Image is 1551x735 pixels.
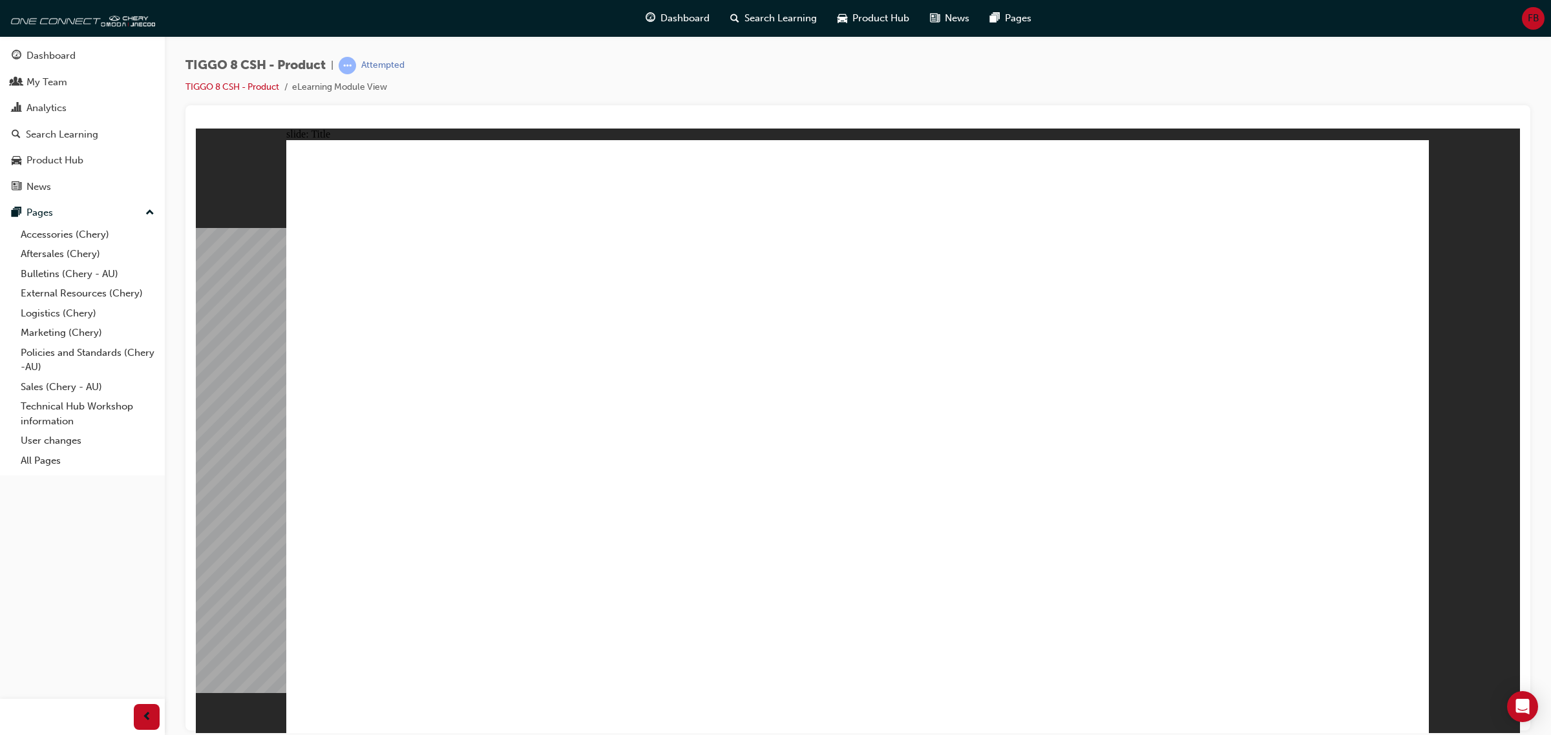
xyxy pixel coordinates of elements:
a: Logistics (Chery) [16,304,160,324]
a: Search Learning [5,123,160,147]
a: External Resources (Chery) [16,284,160,304]
a: TIGGO 8 CSH - Product [185,81,279,92]
span: guage-icon [12,50,21,62]
span: Product Hub [852,11,909,26]
a: All Pages [16,451,160,471]
a: Technical Hub Workshop information [16,397,160,431]
span: car-icon [12,155,21,167]
a: Bulletins (Chery - AU) [16,264,160,284]
button: Pages [5,201,160,225]
a: guage-iconDashboard [635,5,720,32]
span: news-icon [12,181,21,193]
span: TIGGO 8 CSH - Product [185,58,326,73]
a: Product Hub [5,149,160,172]
a: car-iconProduct Hub [827,5,920,32]
div: Open Intercom Messenger [1507,691,1538,722]
span: | [331,58,333,73]
a: Analytics [5,96,160,120]
a: Accessories (Chery) [16,225,160,245]
div: Analytics [26,101,67,116]
span: pages-icon [12,207,21,219]
div: Dashboard [26,48,76,63]
span: Dashboard [660,11,710,26]
a: News [5,175,160,199]
a: User changes [16,431,160,451]
a: Aftersales (Chery) [16,244,160,264]
span: up-icon [145,205,154,222]
button: DashboardMy TeamAnalyticsSearch LearningProduct HubNews [5,41,160,201]
div: Pages [26,205,53,220]
span: News [945,11,969,26]
span: learningRecordVerb_ATTEMPT-icon [339,57,356,74]
img: oneconnect [6,5,155,31]
a: My Team [5,70,160,94]
a: Policies and Standards (Chery -AU) [16,343,160,377]
span: FB [1528,11,1539,26]
span: guage-icon [646,10,655,26]
span: search-icon [12,129,21,141]
span: pages-icon [990,10,1000,26]
a: Marketing (Chery) [16,323,160,343]
div: Search Learning [26,127,98,142]
span: Search Learning [744,11,817,26]
span: chart-icon [12,103,21,114]
span: search-icon [730,10,739,26]
div: Product Hub [26,153,83,168]
span: car-icon [838,10,847,26]
a: search-iconSearch Learning [720,5,827,32]
a: Sales (Chery - AU) [16,377,160,397]
div: Attempted [361,59,405,72]
a: pages-iconPages [980,5,1042,32]
span: people-icon [12,77,21,88]
span: Pages [1005,11,1031,26]
div: My Team [26,75,67,90]
button: FB [1522,7,1545,30]
div: News [26,180,51,194]
a: news-iconNews [920,5,980,32]
span: prev-icon [142,709,152,725]
li: eLearning Module View [292,80,387,95]
a: Dashboard [5,44,160,68]
span: news-icon [930,10,940,26]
